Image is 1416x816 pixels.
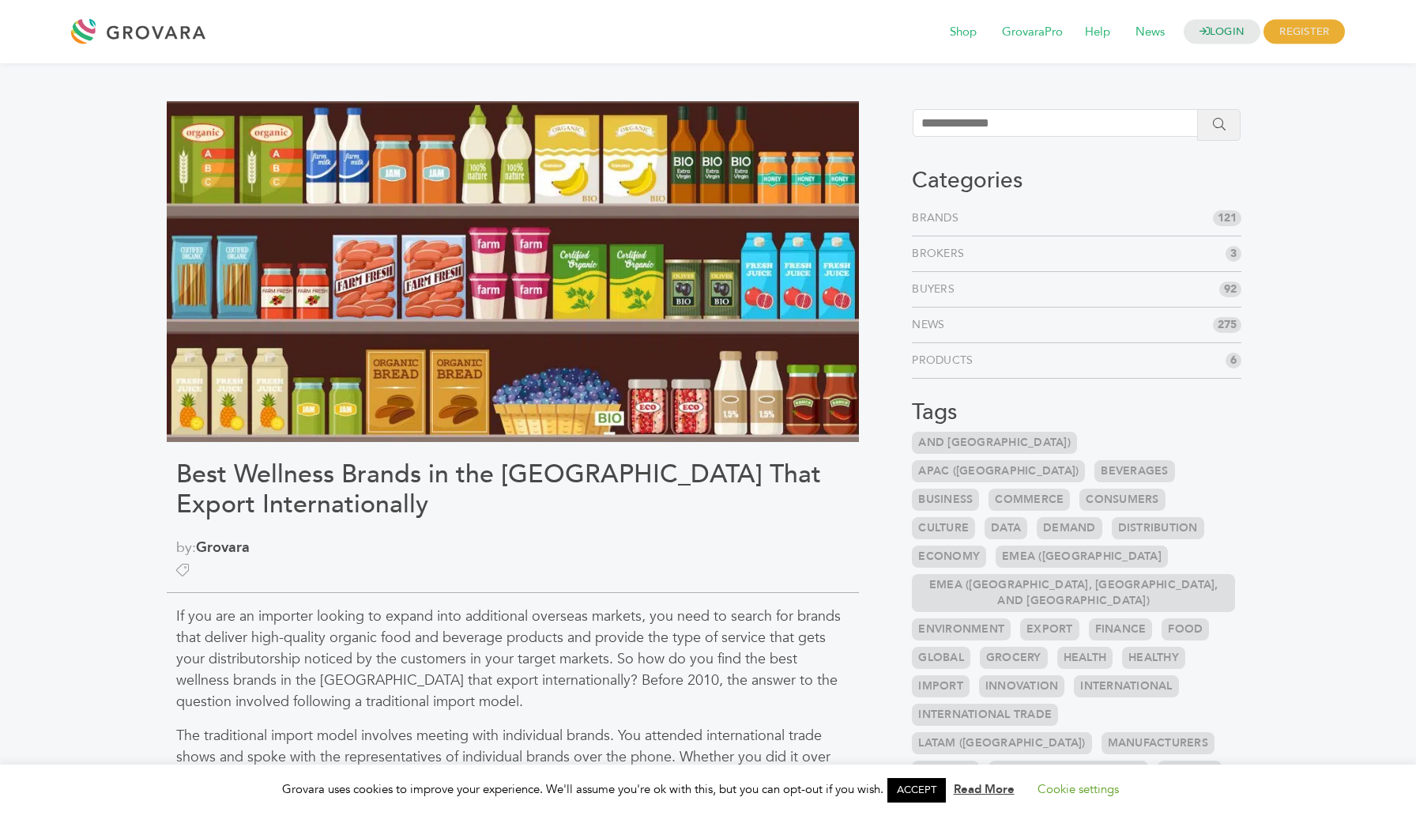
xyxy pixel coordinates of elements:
[1094,460,1174,482] a: Beverages
[1122,647,1185,669] a: Healthy
[980,647,1048,669] a: Grocery
[912,517,975,539] a: Culture
[979,675,1065,697] a: Innovation
[1162,618,1209,640] a: Food
[989,489,1070,511] a: Commerce
[1226,353,1241,368] span: 6
[1124,17,1176,47] span: News
[939,17,988,47] span: Shop
[912,353,979,368] a: Products
[912,675,970,697] a: Import
[1020,618,1079,640] a: Export
[1074,17,1121,47] span: Help
[912,317,951,333] a: News
[1079,489,1165,511] a: Consumers
[1213,210,1241,226] span: 121
[1074,675,1178,697] a: International
[912,732,1091,754] a: LATAM ([GEOGRAPHIC_DATA])
[991,24,1074,41] a: GrovaraPro
[912,399,1241,426] h3: Tags
[1263,20,1345,44] span: REGISTER
[1038,781,1119,797] a: Cookie settings
[939,24,988,41] a: Shop
[1074,24,1121,41] a: Help
[912,618,1011,640] a: Environment
[1219,281,1241,297] span: 92
[985,517,1027,539] a: Data
[1057,647,1113,669] a: Health
[282,781,1135,797] span: Grovara uses cookies to improve your experience. We'll assume you're ok with this, but you can op...
[912,761,979,783] a: Markets
[1124,24,1176,41] a: News
[912,246,970,262] a: Brokers
[1112,517,1204,539] a: Distribution
[991,17,1074,47] span: GrovaraPro
[176,606,849,712] p: If you are an importer looking to expand into additional overseas markets, you need to search for...
[1226,246,1241,262] span: 3
[912,704,1058,726] a: International Trade
[887,778,946,803] a: ACCEPT
[1184,20,1261,44] a: LOGIN
[912,489,979,511] a: Business
[196,538,250,557] a: Grovara
[912,168,1241,195] h3: Categories
[912,574,1235,612] a: EMEA ([GEOGRAPHIC_DATA], [GEOGRAPHIC_DATA], and [GEOGRAPHIC_DATA])
[1158,761,1222,783] a: Natural
[912,546,986,568] a: Economy
[1037,517,1102,539] a: Demand
[989,761,1148,783] a: NA ([GEOGRAPHIC_DATA])
[912,281,961,297] a: Buyers
[912,460,1085,482] a: APAC ([GEOGRAPHIC_DATA])
[176,459,849,520] h1: Best Wellness Brands in the [GEOGRAPHIC_DATA] That Export Internationally
[912,432,1077,454] a: and [GEOGRAPHIC_DATA])
[954,781,1015,797] a: Read More
[996,546,1168,568] a: EMEA ([GEOGRAPHIC_DATA]
[912,210,965,226] a: Brands
[1089,618,1153,640] a: Finance
[1213,317,1241,333] span: 275
[912,647,970,669] a: Global
[176,537,849,558] span: by:
[1102,732,1215,754] a: Manufacturers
